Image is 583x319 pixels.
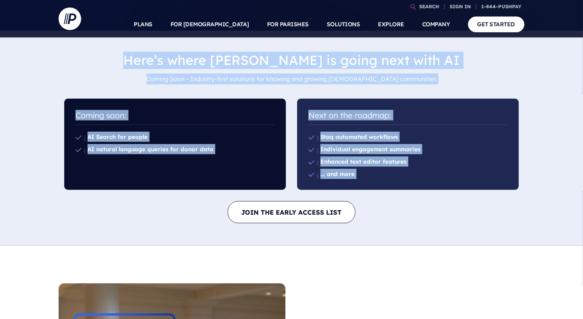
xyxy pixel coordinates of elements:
b: Individual engagement summaries [320,146,420,153]
a: GET STARTED [468,17,525,32]
a: FOR [DEMOGRAPHIC_DATA] [171,11,249,38]
a: PLANS [134,11,153,38]
a: EXPLORE [378,11,405,38]
b: ... and more [320,170,355,178]
b: AI natural language queries for donor data [88,146,213,153]
span: Coming Soon – Industry-first solutions for knowing and growing [DEMOGRAPHIC_DATA] communities [147,75,437,83]
b: Enhanced text editor features [320,158,406,165]
b: AI Search for people [88,133,148,140]
h5: Next on the roadmap: [308,110,507,124]
span: Here’s where [PERSON_NAME] is going next with AI [123,52,460,68]
a: COMPANY [422,11,450,38]
a: SOLUTIONS [327,11,360,38]
a: FOR PARISHES [267,11,309,38]
b: Staq automated workflows [320,133,398,140]
h5: Coming soon: [76,110,275,124]
a: Join the early access list [228,201,355,223]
